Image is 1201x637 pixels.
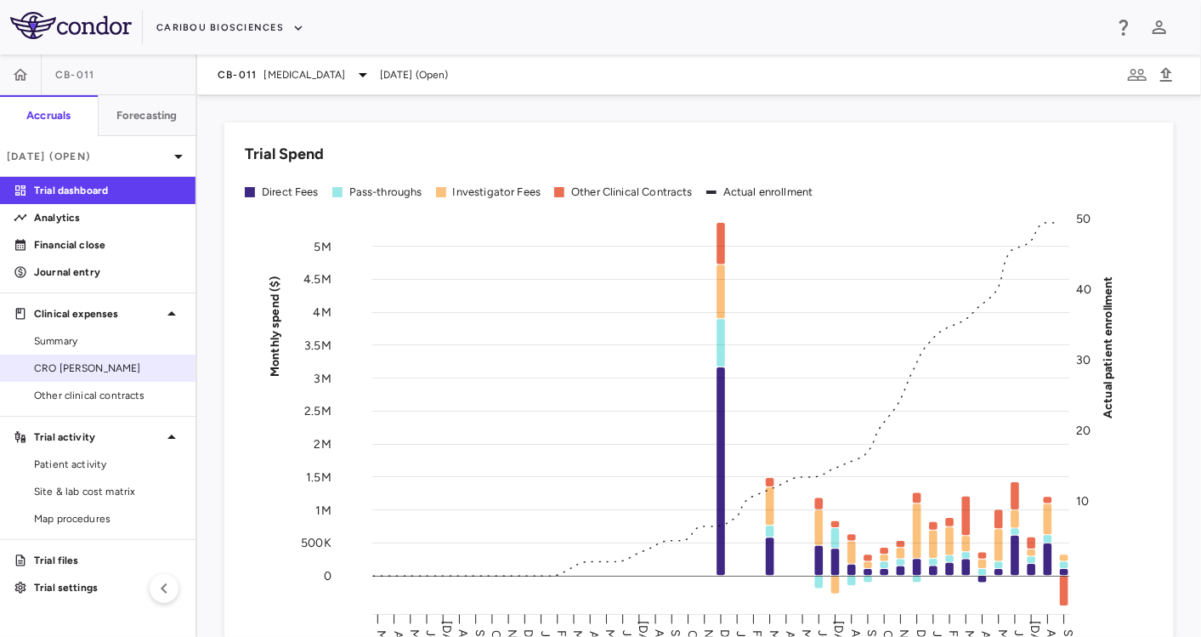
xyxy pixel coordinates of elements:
tspan: 2.5M [304,404,331,418]
div: Direct Fees [262,185,319,200]
span: Patient activity [34,457,182,472]
tspan: 3.5M [304,338,331,353]
div: Pass-throughs [349,185,422,200]
tspan: 500K [301,537,331,551]
tspan: 1M [316,503,331,518]
tspan: Actual patient enrollment [1102,276,1117,418]
p: Trial activity [34,429,161,445]
div: Investigator Fees [453,185,541,200]
img: logo-full-BYUhSk78.svg [10,12,132,39]
p: Clinical expenses [34,306,161,321]
h6: Trial Spend [245,143,324,166]
tspan: 2M [314,437,331,452]
tspan: 5M [314,239,331,253]
tspan: 4.5M [303,272,331,287]
span: CB-011 [218,68,258,82]
p: [DATE] (Open) [7,149,168,164]
p: Trial dashboard [34,183,182,198]
tspan: 0 [324,570,331,584]
span: Map procedures [34,511,182,526]
p: Financial close [34,237,182,253]
div: Actual enrollment [723,185,813,200]
span: Summary [34,333,182,349]
tspan: 40 [1078,282,1093,297]
tspan: Monthly spend ($) [268,276,282,377]
tspan: 30 [1078,353,1092,367]
button: Caribou Biosciences [156,14,304,42]
tspan: 50 [1078,212,1092,226]
p: Trial files [34,553,182,568]
span: [MEDICAL_DATA] [264,67,346,82]
span: CB-011 [55,68,95,82]
span: Other clinical contracts [34,388,182,403]
tspan: 20 [1078,424,1092,438]
p: Analytics [34,210,182,225]
span: CRO [PERSON_NAME] [34,361,182,376]
span: Site & lab cost matrix [34,484,182,499]
div: Other Clinical Contracts [571,185,693,200]
h6: Forecasting [116,108,178,123]
tspan: 10 [1078,494,1091,509]
p: Trial settings [34,580,182,595]
tspan: 4M [314,305,331,320]
tspan: 1.5M [306,470,331,485]
p: Journal entry [34,264,182,280]
span: [DATE] (Open) [380,67,449,82]
h6: Accruals [26,108,71,123]
tspan: 3M [314,372,331,386]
